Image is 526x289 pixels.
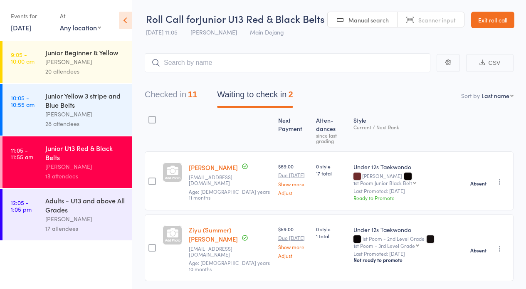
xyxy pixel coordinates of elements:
[353,243,415,248] div: 1st Poom - 3rd Level Grade
[278,225,310,258] div: $59.00
[11,94,35,108] time: 10:05 - 10:55 am
[278,190,310,195] a: Adjust
[45,91,125,109] div: Junior Yellow 3 stripe and Blue Belts
[313,112,350,148] div: Atten­dances
[353,225,464,234] div: Under 12s Taekwondo
[350,112,467,148] div: Style
[45,57,125,67] div: [PERSON_NAME]
[353,180,412,185] div: 1st Poom Junior Black Belt
[278,253,310,258] a: Adjust
[470,247,486,254] strong: Absent
[353,124,464,130] div: Current / Next Rank
[288,90,293,99] div: 2
[45,143,125,162] div: Junior U13 Red & Black Belts
[189,174,272,186] small: meeramadhav123@gmail.com
[45,119,125,128] div: 28 attendees
[353,236,464,248] div: 1st Poom - 2nd Level Grade
[188,90,197,99] div: 11
[189,163,238,172] a: [PERSON_NAME]
[2,84,132,136] a: 10:05 -10:55 amJunior Yellow 3 stripe and Blue Belts[PERSON_NAME]28 attendees
[316,170,347,177] span: 17 total
[45,67,125,76] div: 20 attendees
[353,194,464,201] div: Ready to Promote
[2,136,132,188] a: 11:05 -11:55 amJunior U13 Red & Black Belts[PERSON_NAME]13 attendees
[278,172,310,178] small: Due [DATE]
[316,232,347,240] span: 1 total
[275,112,313,148] div: Next Payment
[45,109,125,119] div: [PERSON_NAME]
[353,257,464,263] div: Not ready to promote
[353,163,464,171] div: Under 12s Taekwondo
[45,171,125,181] div: 13 attendees
[278,244,310,249] a: Show more
[145,86,197,108] button: Checked in11
[2,41,132,83] a: 9:05 -10:00 amJunior Beginner & Yellow[PERSON_NAME]20 attendees
[471,12,514,28] a: Exit roll call
[11,199,32,212] time: 12:05 - 1:05 pm
[45,224,125,233] div: 17 attendees
[60,9,101,23] div: At
[189,259,270,272] span: Age: [DEMOGRAPHIC_DATA] years 10 months
[45,214,125,224] div: [PERSON_NAME]
[11,147,33,160] time: 11:05 - 11:55 am
[250,28,284,36] span: Main Dojang
[11,51,35,64] time: 9:05 - 10:00 am
[11,9,52,23] div: Events for
[278,163,310,195] div: $69.00
[45,162,125,171] div: [PERSON_NAME]
[145,53,430,72] input: Search by name
[146,12,199,25] span: Roll Call for
[466,54,514,72] button: CSV
[278,181,310,187] a: Show more
[316,225,347,232] span: 0 style
[418,16,456,24] span: Scanner input
[2,189,132,240] a: 12:05 -1:05 pmAdults - U13 and above All Grades[PERSON_NAME]17 attendees
[278,235,310,241] small: Due [DATE]
[217,86,293,108] button: Waiting to check in2
[45,196,125,214] div: Adults - U13 and above All Grades
[146,28,178,36] span: [DATE] 11:05
[11,23,31,32] a: [DATE]
[353,251,464,257] small: Last Promoted: [DATE]
[316,163,347,170] span: 0 style
[189,188,270,201] span: Age: [DEMOGRAPHIC_DATA] years 11 months
[470,180,486,187] strong: Absent
[60,23,101,32] div: Any location
[199,12,325,25] span: Junior U13 Red & Black Belts
[190,28,237,36] span: [PERSON_NAME]
[461,91,480,100] label: Sort by
[189,225,238,243] a: Ziyu (Summer) [PERSON_NAME]
[189,246,272,258] small: mooney_cz@hotmail.com
[353,173,464,185] div: [PERSON_NAME]
[316,133,347,143] div: since last grading
[353,188,464,194] small: Last Promoted: [DATE]
[45,48,125,57] div: Junior Beginner & Yellow
[348,16,389,24] span: Manual search
[482,91,509,100] div: Last name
